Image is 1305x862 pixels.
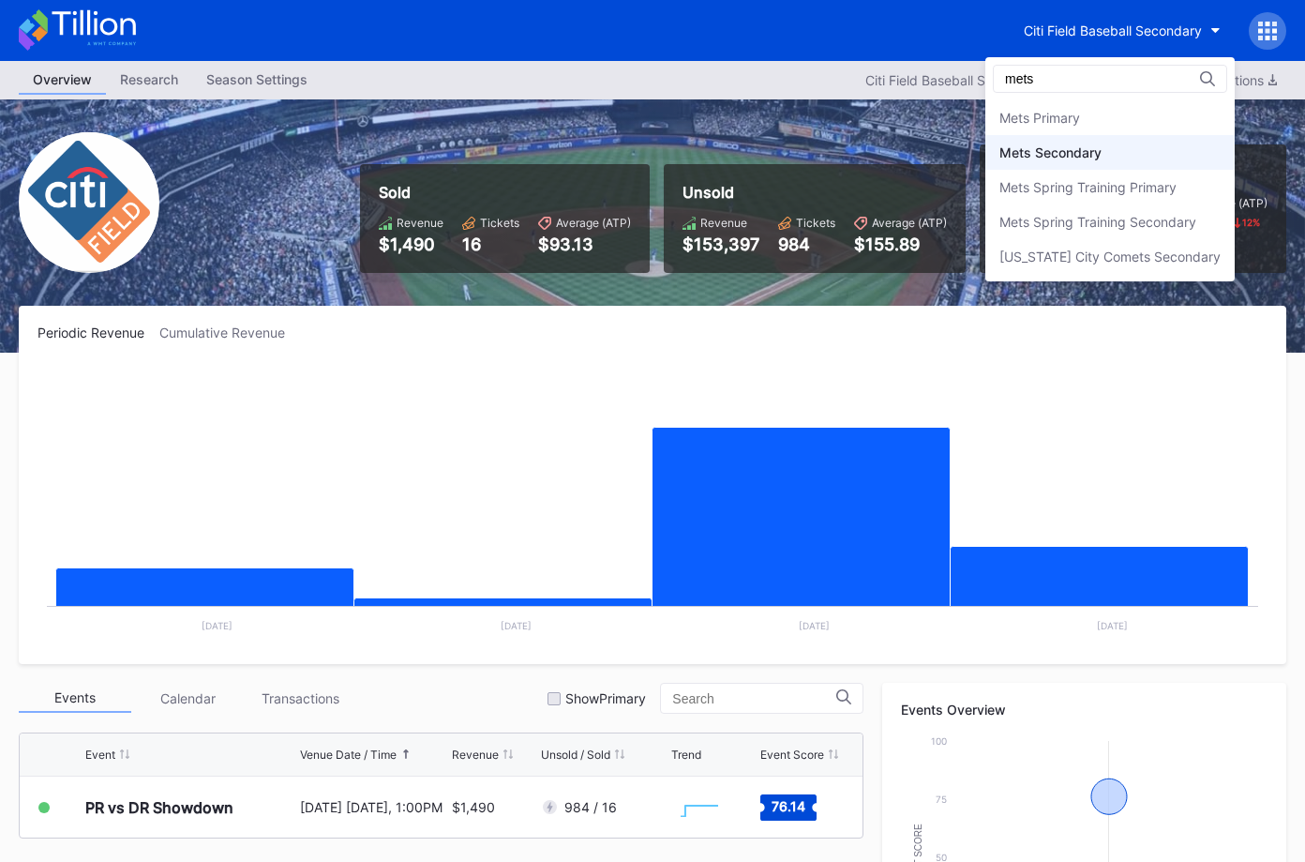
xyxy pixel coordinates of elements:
div: Mets Spring Training Secondary [999,214,1196,230]
input: Search [1005,71,1169,86]
div: Mets Primary [999,110,1080,126]
div: [US_STATE] City Comets Secondary [999,249,1221,265]
div: Mets Secondary [999,144,1102,160]
div: Mets Spring Training Primary [999,179,1177,195]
